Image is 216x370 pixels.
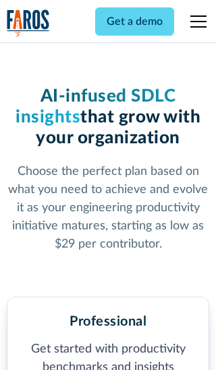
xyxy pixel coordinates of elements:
[7,9,50,37] img: Logo of the analytics and reporting company Faros.
[7,163,210,254] p: Choose the perfect plan based on what you need to achieve and evolve it as your engineering produ...
[70,313,146,330] h2: Professional
[16,87,175,126] span: AI-infused SDLC insights
[95,7,174,36] a: Get a demo
[7,86,210,149] h1: that grow with your organization
[7,9,50,37] a: home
